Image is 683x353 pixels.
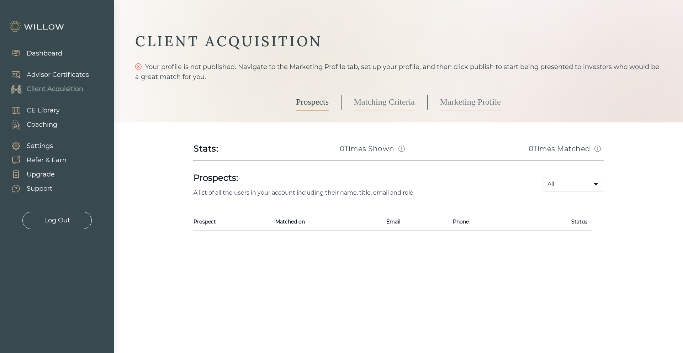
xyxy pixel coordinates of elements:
th: Email [382,213,448,231]
a: Settings [4,139,67,153]
div: Upgrade [27,170,55,179]
div: Refer & Earn [27,156,67,165]
div: Support [27,184,52,194]
div: Your profile is not published. Navigate to the Marketing Profile tab, set up your profile, and th... [135,62,662,82]
div: Client Acquisition [27,84,83,94]
span: caret-down [593,181,599,187]
img: Willow [9,21,66,32]
div: Dashboard [27,49,62,58]
a: Upgrade [4,167,67,181]
th: Matched on [271,213,382,231]
div: CE Library [27,106,60,115]
a: Coaching [4,117,60,132]
h1: Prospects: [194,172,519,184]
div: Settings [27,141,53,151]
p: A list of all the users in your account including their name, title, email and role. [194,189,519,196]
span: info-circle [594,146,601,152]
span: All [547,180,554,189]
a: Dashboard [4,46,62,60]
a: Refer & Earn [4,153,67,167]
div: Log Out [44,216,70,225]
span: close-circle [135,63,142,70]
div: Stats: [194,143,218,154]
div: CLIENT ACQUISITION [135,32,662,51]
button: Match info [396,143,407,154]
a: Client Acquisition [4,82,89,96]
a: Prospects [296,93,329,111]
div: Advisor Certificates [27,70,89,80]
th: Status [520,213,592,231]
a: Marketing Profile [440,93,501,111]
div: Coaching [27,120,57,130]
th: Phone [449,213,520,231]
a: CE Library [4,103,60,117]
h3: 0 Times Matched [529,144,591,154]
a: Advisor Certificates [4,68,89,82]
h3: 0 Times Shown [340,144,395,154]
button: Match info [592,143,603,154]
span: info-circle [398,146,405,152]
th: Prospect [194,213,271,231]
a: Matching Criteria [354,93,415,111]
